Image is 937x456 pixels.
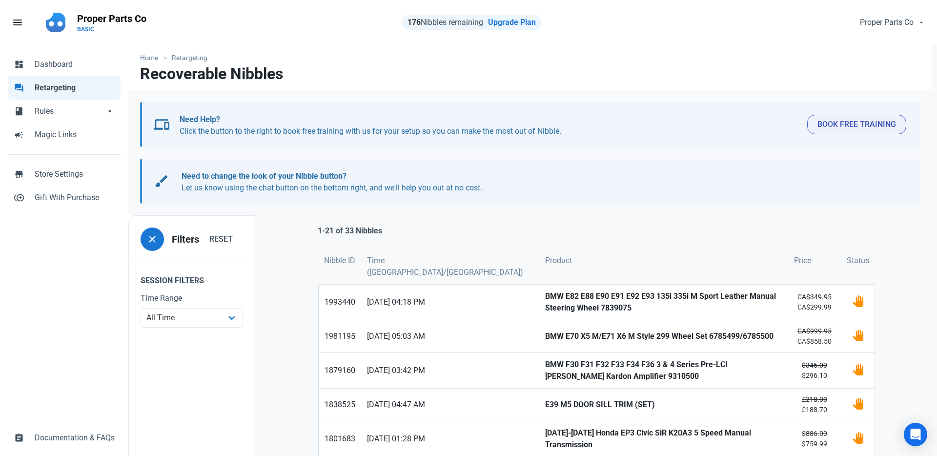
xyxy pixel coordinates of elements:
span: Reset [209,233,233,245]
p: Proper Parts Co [77,12,146,25]
span: Store Settings [35,168,115,180]
s: $886.00 [802,430,827,437]
a: E39 M5 DOOR SILL TRIM (SET) [539,389,788,421]
img: status_user_offer_available.svg [852,295,864,307]
img: status_user_offer_available.svg [852,330,864,341]
span: [DATE] 04:18 PM [367,296,533,308]
a: [DATE] 04:18 PM [361,285,539,320]
span: Rules [35,105,105,117]
span: Documentation & FAQs [35,432,115,444]
img: status_user_offer_available.svg [852,364,864,375]
s: $346.00 [802,361,827,369]
strong: BMW E82 E88 E90 E91 E92 E93 135i 335i M Sport Leather Manual Steering Wheel 7839075 [545,290,782,314]
button: close [141,228,164,251]
strong: 176 [407,18,421,27]
span: [DATE] 04:47 AM [367,399,533,411]
span: arrow_drop_down [105,105,115,115]
span: Price [794,255,811,267]
a: £218.00£188.70 [788,389,841,421]
span: [DATE] 05:03 AM [367,331,533,342]
a: [DATE] 03:42 PM [361,353,539,388]
span: assignment [14,432,24,442]
span: [DATE] 03:42 PM [367,365,533,376]
small: $759.99 [794,429,835,449]
small: $296.10 [794,360,835,381]
s: CA$999.95 [797,327,832,335]
span: devices [154,117,169,132]
h1: Recoverable Nibbles [140,65,283,83]
strong: E39 M5 DOOR SILL TRIM (SET) [545,399,782,411]
strong: [DATE]-[DATE] Honda EP3 Civic SiR K20A3 5 Speed Manual Transmission [545,427,782,451]
span: store [14,168,24,178]
span: book [14,105,24,115]
small: CA$299.99 [794,292,835,312]
span: menu [12,17,23,28]
span: Nibbles remaining [407,18,483,27]
a: $346.00$296.10 [788,353,841,388]
nav: breadcrumbs [128,45,932,65]
b: Need Help? [180,115,220,124]
span: Gift With Purchase [35,192,115,204]
a: BMW E70 X5 M/E71 X6 M Style 299 Wheel Set 6785499/6785500 [539,320,788,352]
button: Reset [199,229,243,249]
s: £218.00 [802,395,827,403]
span: control_point_duplicate [14,192,24,202]
button: Proper Parts Co [852,13,931,32]
span: Nibble ID [324,255,355,267]
small: £188.70 [794,394,835,415]
span: Dashboard [35,59,115,70]
span: brush [154,173,169,189]
a: control_point_duplicateGift With Purchase [8,186,121,209]
span: dashboard [14,59,24,68]
span: Book Free Training [817,119,896,130]
label: Time Range [141,292,243,304]
a: [DATE] 04:47 AM [361,389,539,421]
strong: BMW F30 F31 F32 F33 F34 F36 3 & 4 Series Pre-LCI [PERSON_NAME] Kardon Amplifier 9310500 [545,359,782,382]
img: status_user_offer_available.svg [852,432,864,444]
span: forum [14,82,24,92]
p: Click the button to the right to book free training with us for your setup so you can make the mo... [180,114,799,137]
span: Product [545,255,572,267]
a: bookRulesarrow_drop_down [8,100,121,123]
a: CA$349.95CA$299.99 [788,285,841,320]
span: Status [847,255,869,267]
legend: Session Filters [129,263,255,292]
a: CA$999.95CA$858.50 [788,320,841,352]
span: Retargeting [35,82,115,94]
strong: BMW E70 X5 M/E71 X6 M Style 299 Wheel Set 6785499/6785500 [545,331,782,342]
b: Need to change the look of your Nibble button? [182,171,346,181]
a: BMW F30 F31 F32 F33 F34 F36 3 & 4 Series Pre-LCI [PERSON_NAME] Kardon Amplifier 9310500 [539,353,788,388]
a: Proper Parts CoBASIC [71,8,152,37]
span: Time ([GEOGRAPHIC_DATA]/[GEOGRAPHIC_DATA]) [367,255,533,278]
img: status_user_offer_available.svg [852,398,864,410]
button: Book Free Training [807,115,906,134]
s: CA$349.95 [797,293,832,301]
a: forumRetargeting [8,76,121,100]
a: 1981195 [319,320,361,352]
span: Magic Links [35,129,115,141]
a: 1838525 [319,389,361,421]
a: [DATE] 05:03 AM [361,320,539,352]
a: dashboardDashboard [8,53,121,76]
p: 1-21 of 33 Nibbles [318,225,382,237]
p: BASIC [77,25,146,33]
div: Open Intercom Messenger [904,423,927,446]
small: CA$858.50 [794,326,835,347]
a: 1879160 [319,353,361,388]
span: campaign [14,129,24,139]
a: campaignMagic Links [8,123,121,146]
span: Proper Parts Co [860,17,914,28]
a: assignmentDocumentation & FAQs [8,426,121,450]
p: Let us know using the chat button on the bottom right, and we'll help you out at no cost. [182,170,897,194]
a: 1993440 [319,285,361,320]
a: storeStore Settings [8,163,121,186]
span: [DATE] 01:28 PM [367,433,533,445]
span: close [146,233,158,245]
a: Home [140,53,163,63]
a: BMW E82 E88 E90 E91 E92 E93 135i 335i M Sport Leather Manual Steering Wheel 7839075 [539,285,788,320]
h3: Filters [172,234,199,245]
a: Upgrade Plan [488,18,536,27]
